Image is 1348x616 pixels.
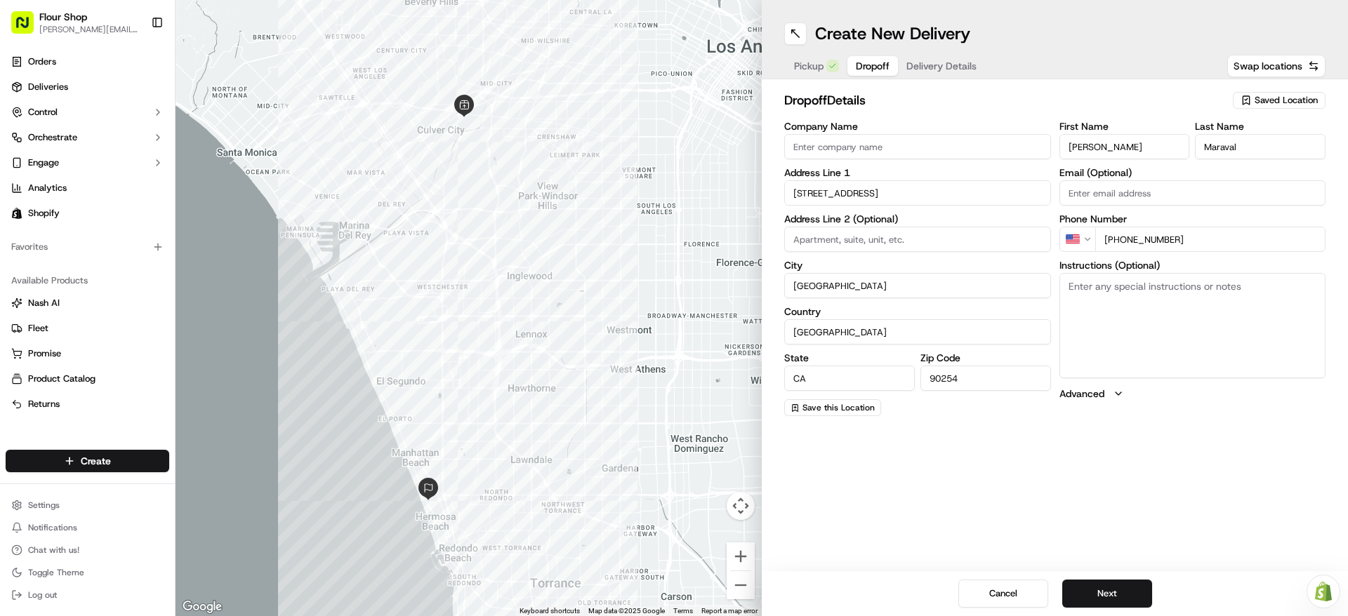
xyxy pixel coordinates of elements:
img: Dianne Alexi Soriano [14,242,37,265]
input: Enter zip code [920,366,1051,391]
img: 1736555255976-a54dd68f-1ca7-489b-9aae-adbdc363a1c4 [28,218,39,229]
span: Log out [28,589,57,601]
button: Zoom out [727,571,755,599]
span: Shopify [28,207,60,220]
label: Instructions (Optional) [1059,260,1326,270]
button: Toggle Theme [6,563,169,582]
a: Deliveries [6,76,169,98]
img: Nash [14,14,42,42]
span: Knowledge Base [28,314,107,328]
label: City [784,260,1051,270]
img: 9188753566659_6852d8bf1fb38e338040_72.png [29,134,55,159]
button: Saved Location [1233,91,1326,110]
a: Terms (opens in new tab) [673,607,693,615]
a: 💻API Documentation [113,308,231,333]
a: Nash AI [11,297,164,309]
button: Returns [6,393,169,415]
button: Fleet [6,317,169,340]
div: Start new chat [63,134,230,148]
button: Advanced [1059,387,1326,401]
img: Regen Pajulas [14,204,37,227]
span: [PERSON_NAME] [PERSON_NAME] [44,255,186,267]
div: Past conversations [14,182,94,194]
label: Last Name [1195,121,1326,131]
button: Settings [6,495,169,515]
img: Google [179,598,225,616]
a: Shopify [6,202,169,225]
span: Product Catalog [28,373,95,385]
div: 📗 [14,315,25,326]
a: Report a map error [701,607,758,615]
button: Notifications [6,518,169,537]
span: Pylon [140,348,170,359]
input: Enter country [784,319,1051,344]
h2: dropoff Details [784,91,1224,110]
label: Zip Code [920,353,1051,363]
span: • [189,255,194,267]
button: Promise [6,342,169,365]
input: Enter phone number [1095,227,1326,252]
img: 1736555255976-a54dd68f-1ca7-489b-9aae-adbdc363a1c4 [28,256,39,267]
label: First Name [1059,121,1190,131]
label: Country [784,307,1051,316]
label: Company Name [784,121,1051,131]
span: [DATE] [113,217,142,229]
span: Orchestrate [28,131,77,144]
span: Deliveries [28,81,68,93]
input: Enter last name [1195,134,1326,159]
button: Chat with us! [6,540,169,560]
span: Control [28,106,58,119]
span: Orders [28,55,56,68]
input: Enter address [784,180,1051,206]
button: Create [6,450,169,472]
button: Control [6,101,169,123]
span: [DATE] [197,255,225,267]
label: State [784,353,915,363]
span: Dropoff [856,59,890,73]
h1: Create New Delivery [815,22,970,45]
input: Enter email address [1059,180,1326,206]
button: Start new chat [239,138,256,155]
button: Flour Shop [39,10,87,24]
div: Available Products [6,269,169,292]
span: Saved Location [1255,94,1318,107]
label: Address Line 1 [784,168,1051,178]
span: Returns [28,398,60,410]
button: Map camera controls [727,492,755,520]
span: Chat with us! [28,544,79,556]
span: Map data ©2025 Google [588,607,665,615]
div: 💻 [119,315,130,326]
span: Delivery Details [906,59,977,73]
button: Save this Location [784,399,881,416]
button: [PERSON_NAME][EMAIL_ADDRESS][DOMAIN_NAME] [39,24,140,35]
label: Email (Optional) [1059,168,1326,178]
span: Analytics [28,182,67,194]
button: See all [218,180,256,196]
button: Swap locations [1227,55,1326,77]
span: Pickup [794,59,824,73]
div: Favorites [6,236,169,258]
span: Create [81,454,111,468]
label: Phone Number [1059,214,1326,224]
button: Orchestrate [6,126,169,149]
a: 📗Knowledge Base [8,308,113,333]
span: Swap locations [1234,59,1302,73]
a: Orders [6,51,169,73]
input: Apartment, suite, unit, etc. [784,227,1051,252]
a: Fleet [11,322,164,335]
div: We're available if you need us! [63,148,193,159]
label: Advanced [1059,387,1104,401]
a: Powered byPylon [99,347,170,359]
a: Promise [11,347,164,360]
span: Toggle Theme [28,567,84,578]
input: Enter state [784,366,915,391]
span: API Documentation [133,314,225,328]
span: Notifications [28,522,77,533]
button: Engage [6,152,169,174]
span: Engage [28,156,59,169]
span: Fleet [28,322,48,335]
input: Got a question? Start typing here... [37,91,253,105]
button: Nash AI [6,292,169,314]
span: Regen Pajulas [44,217,103,229]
